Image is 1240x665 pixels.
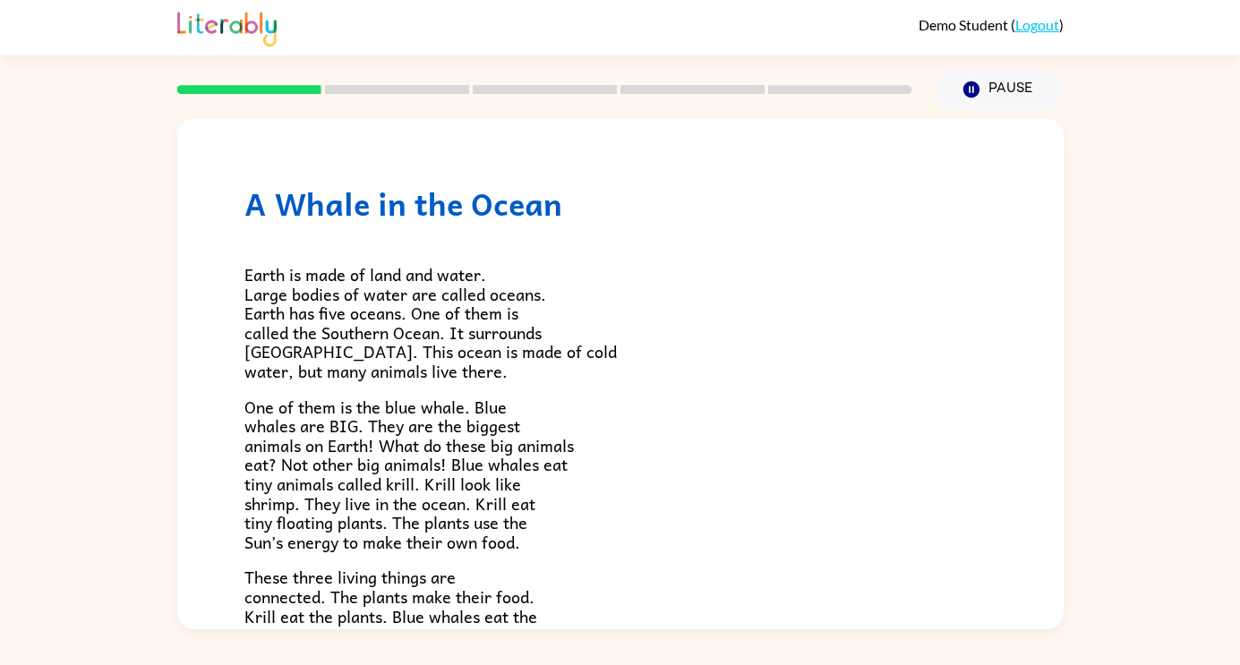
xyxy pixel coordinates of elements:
[177,7,277,47] img: Literably
[919,16,1064,33] div: ( )
[1015,16,1059,33] a: Logout
[244,394,574,555] span: One of them is the blue whale. Blue whales are BIG. They are the biggest animals on Earth! What d...
[934,69,1064,110] button: Pause
[919,16,1011,33] span: Demo Student
[244,261,617,384] span: Earth is made of land and water. Large bodies of water are called oceans. Earth has five oceans. ...
[244,185,996,222] h1: A Whale in the Ocean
